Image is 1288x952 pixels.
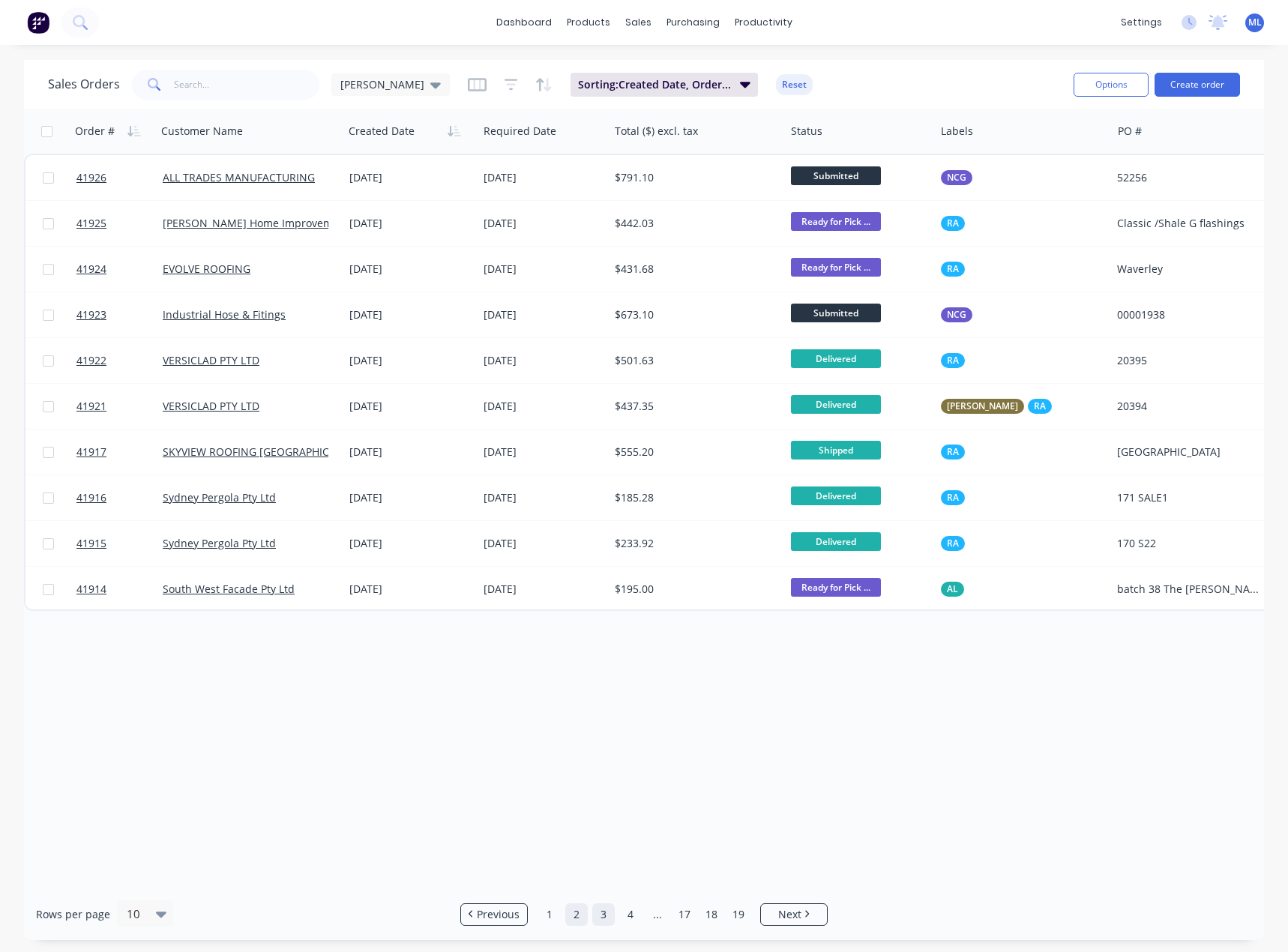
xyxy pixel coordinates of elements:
[461,907,527,922] a: Previous page
[791,349,881,368] span: Delivered
[941,399,1052,414] button: [PERSON_NAME]RA
[778,907,801,922] span: Next
[1074,73,1149,97] button: Options
[349,399,472,414] div: [DATE]
[454,903,834,926] ul: Pagination
[565,903,588,926] a: Page 2
[484,262,603,277] div: [DATE]
[163,445,381,459] a: SKYVIEW ROOFING [GEOGRAPHIC_DATA] P/L
[76,475,163,520] a: 41916
[1113,11,1170,34] div: settings
[791,395,881,414] span: Delivered
[163,582,295,596] a: South West Facade Pty Ltd
[27,11,49,34] img: Factory
[76,384,163,429] a: 41921
[1034,399,1046,414] span: RA
[947,445,959,460] span: RA
[484,445,603,460] div: [DATE]
[619,903,642,926] a: Page 4
[484,353,603,368] div: [DATE]
[941,170,972,185] button: NCG
[618,11,659,34] div: sales
[76,490,106,505] span: 41916
[349,582,472,597] div: [DATE]
[76,445,106,460] span: 41917
[1117,490,1260,505] div: 171 SALE1
[1155,73,1240,97] button: Create order
[76,201,163,246] a: 41925
[349,536,472,551] div: [DATE]
[791,441,881,460] span: Shipped
[947,216,959,231] span: RA
[48,77,120,91] h1: Sales Orders
[791,532,881,551] span: Delivered
[791,304,881,322] span: Submitted
[76,170,106,185] span: 41926
[76,247,163,292] a: 41924
[791,166,881,185] span: Submitted
[349,445,472,460] div: [DATE]
[484,582,603,597] div: [DATE]
[615,445,771,460] div: $555.20
[559,11,618,34] div: products
[76,567,163,612] a: 41914
[163,307,286,322] a: Industrial Hose & Fitings
[941,536,965,551] button: RA
[615,399,771,414] div: $437.35
[174,70,320,100] input: Search...
[578,77,731,92] span: Sorting: Created Date, Order #
[76,155,163,200] a: 41926
[76,353,106,368] span: 41922
[947,307,966,322] span: NCG
[727,903,750,926] a: Page 19
[349,216,472,231] div: [DATE]
[163,536,276,550] a: Sydney Pergola Pty Ltd
[484,490,603,505] div: [DATE]
[1117,307,1260,322] div: 00001938
[592,903,615,926] a: Page 3 is your current page
[761,907,827,922] a: Next page
[76,338,163,383] a: 41922
[941,216,965,231] button: RA
[947,170,966,185] span: NCG
[571,73,758,97] button: Sorting:Created Date, Order #
[161,124,243,139] div: Customer Name
[615,353,771,368] div: $501.63
[947,490,959,505] span: RA
[1117,262,1260,277] div: Waverley
[76,307,106,322] span: 41923
[941,582,964,597] button: AL
[163,353,259,367] a: VERSICLAD PTY LTD
[941,307,972,322] button: NCG
[76,536,106,551] span: 41915
[76,521,163,566] a: 41915
[163,399,259,413] a: VERSICLAD PTY LTD
[484,399,603,414] div: [DATE]
[941,445,965,460] button: RA
[484,536,603,551] div: [DATE]
[791,212,881,231] span: Ready for Pick ...
[1117,582,1260,597] div: batch 38 The [PERSON_NAME]
[1118,124,1142,139] div: PO #
[727,11,800,34] div: productivity
[349,170,472,185] div: [DATE]
[947,353,959,368] span: RA
[646,903,669,926] a: Jump forward
[538,903,561,926] a: Page 1
[659,11,727,34] div: purchasing
[941,262,965,277] button: RA
[477,907,520,922] span: Previous
[791,486,881,505] span: Delivered
[76,430,163,475] a: 41917
[340,76,424,92] span: [PERSON_NAME]
[484,170,603,185] div: [DATE]
[349,262,472,277] div: [DATE]
[163,490,276,504] a: Sydney Pergola Pty Ltd
[1117,445,1260,460] div: [GEOGRAPHIC_DATA]
[941,124,973,139] div: Labels
[1117,399,1260,414] div: 20394
[76,292,163,337] a: 41923
[941,490,965,505] button: RA
[673,903,696,926] a: Page 17
[700,903,723,926] a: Page 18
